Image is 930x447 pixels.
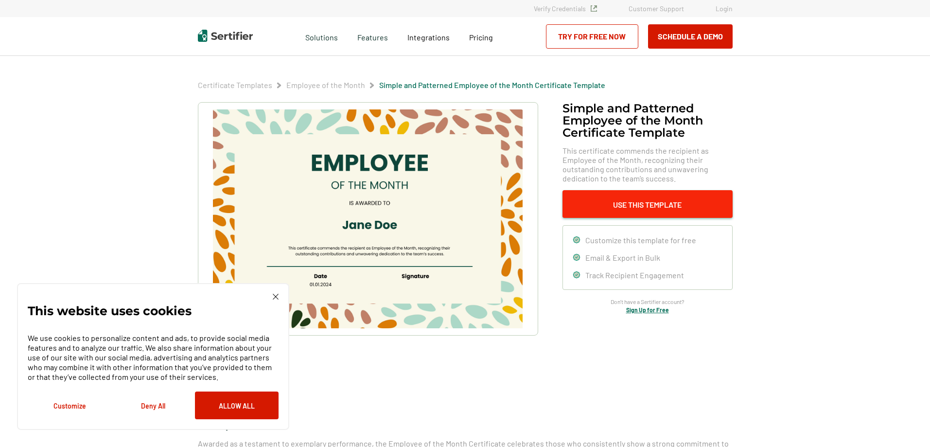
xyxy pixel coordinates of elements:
span: Integrations [407,33,450,42]
img: Verified [591,5,597,12]
a: Employee of the Month [286,80,365,89]
img: Sertifier | Digital Credentialing Platform [198,30,253,42]
button: Use This Template [562,190,733,218]
p: This website uses cookies [28,306,192,316]
span: Email & Export in Bulk [585,253,660,262]
a: Certificate Templates [198,80,272,89]
span: Customize this template for free [585,235,696,245]
a: Pricing [469,30,493,42]
span: Employee of the Month [286,80,365,90]
a: Verify Credentials [534,4,597,13]
span: Certificate Templates [198,80,272,90]
button: Schedule a Demo [648,24,733,49]
a: Sign Up for Free [626,306,669,313]
img: Cookie Popup Close [273,294,279,300]
span: Features [357,30,388,42]
button: Deny All [111,392,195,419]
div: Breadcrumb [198,80,605,90]
p: We use cookies to personalize content and ads, to provide social media features and to analyze ou... [28,333,279,382]
h1: Simple and Patterned Employee of the Month Certificate Template [562,102,733,139]
a: Integrations [407,30,450,42]
span: This certificate commends the recipient as Employee of the Month, recognizing their outstanding c... [562,146,733,183]
span: Simple and Patterned Employee of the Month Certificate Template [379,80,605,90]
img: Simple and Patterned Employee of the Month Certificate Template [213,109,522,328]
span: Don’t have a Sertifier account? [611,297,684,306]
span: Solutions [305,30,338,42]
button: Customize [28,392,111,419]
a: Simple and Patterned Employee of the Month Certificate Template [379,80,605,89]
a: Try for Free Now [546,24,638,49]
span: Track Recipient Engagement [585,270,684,280]
a: Login [716,4,733,13]
a: Customer Support [629,4,684,13]
button: Allow All [195,392,279,419]
span: Pricing [469,33,493,42]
